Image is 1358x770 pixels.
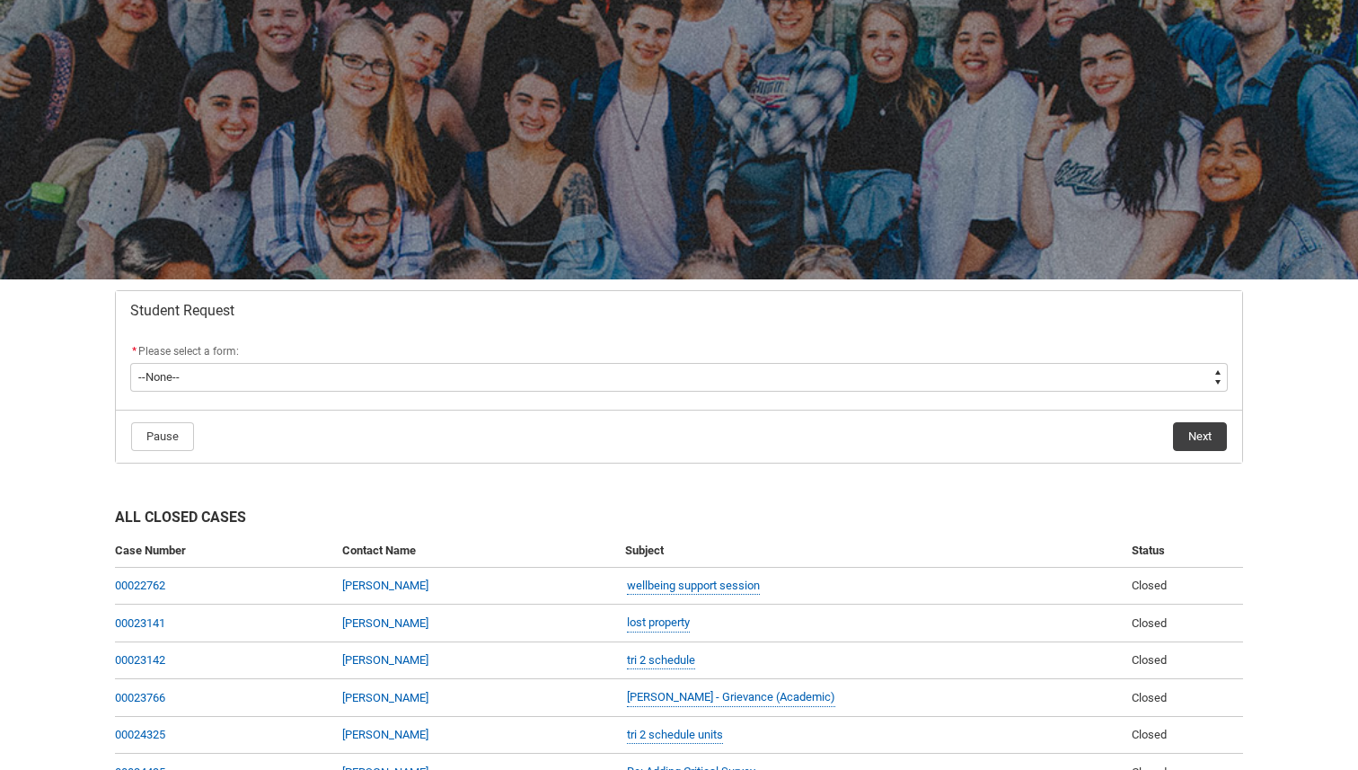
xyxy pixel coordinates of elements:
a: [PERSON_NAME] [342,653,428,667]
h2: All Closed Cases [115,507,1243,535]
a: [PERSON_NAME] - Grievance (Academic) [627,688,835,707]
a: 00024325 [115,728,165,741]
th: Subject [618,535,1124,568]
span: Please select a form: [138,345,239,358]
article: Redu_Student_Request flow [115,290,1243,464]
span: Closed [1132,616,1167,630]
a: tri 2 schedule units [627,726,723,745]
a: 00023141 [115,616,165,630]
th: Case Number [115,535,335,568]
span: Closed [1132,691,1167,704]
span: Student Request [130,302,234,320]
th: Contact Name [335,535,618,568]
a: 00022762 [115,579,165,592]
button: Pause [131,422,194,451]
a: [PERSON_NAME] [342,728,428,741]
span: Closed [1132,728,1167,741]
a: [PERSON_NAME] [342,616,428,630]
a: 00023142 [115,653,165,667]
span: Closed [1132,653,1167,667]
a: tri 2 schedule [627,651,695,670]
a: [PERSON_NAME] [342,579,428,592]
abbr: required [132,345,137,358]
a: wellbeing support session [627,577,760,596]
a: 00023766 [115,691,165,704]
th: Status [1124,535,1243,568]
button: Next [1173,422,1227,451]
span: Closed [1132,579,1167,592]
a: [PERSON_NAME] [342,691,428,704]
a: lost property [627,614,690,633]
